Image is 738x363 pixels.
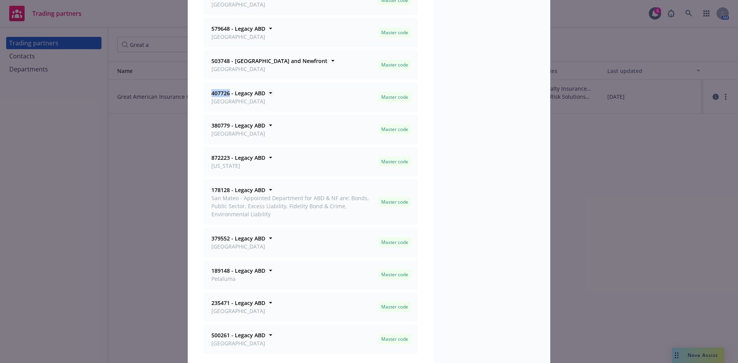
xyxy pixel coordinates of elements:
[211,332,265,339] strong: 500261 - Legacy ABD
[211,122,265,129] strong: 380779 - Legacy ABD
[211,25,265,32] strong: 579648 - Legacy ABD
[211,194,375,218] span: San Mateo - Appointed Department for ABD & NF are: Bonds, Public Sector, Excess Liability, Fideli...
[211,57,327,65] strong: 503748 - [GEOGRAPHIC_DATA] and Newfront
[381,94,408,101] span: Master code
[381,199,408,206] span: Master code
[211,275,265,283] span: Petaluma
[381,29,408,36] span: Master code
[381,61,408,68] span: Master code
[211,33,265,41] span: [GEOGRAPHIC_DATA]
[211,242,265,250] span: [GEOGRAPHIC_DATA]
[211,90,265,97] strong: 407726 - Legacy ABD
[381,336,408,343] span: Master code
[211,339,265,347] span: [GEOGRAPHIC_DATA]
[211,129,265,138] span: [GEOGRAPHIC_DATA]
[211,267,265,274] strong: 189148 - Legacy ABD
[381,271,408,278] span: Master code
[381,126,408,133] span: Master code
[211,186,265,194] strong: 178128 - Legacy ABD
[211,307,265,315] span: [GEOGRAPHIC_DATA]
[211,154,265,161] strong: 872223 - Legacy ABD
[381,158,408,165] span: Master code
[381,239,408,246] span: Master code
[211,162,265,170] span: [US_STATE]
[211,235,265,242] strong: 379552 - Legacy ABD
[381,303,408,310] span: Master code
[211,299,265,307] strong: 235471 - Legacy ABD
[211,97,265,105] span: [GEOGRAPHIC_DATA]
[211,65,327,73] span: [GEOGRAPHIC_DATA]
[211,0,265,8] span: [GEOGRAPHIC_DATA]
